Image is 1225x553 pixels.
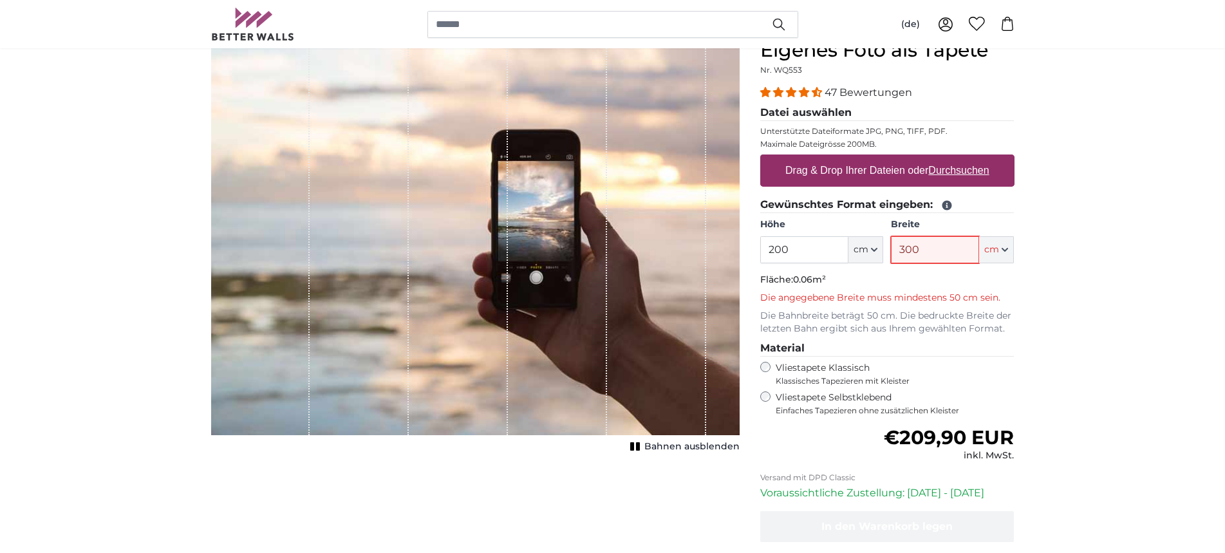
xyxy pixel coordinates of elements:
[760,139,1015,149] p: Maximale Dateigrösse 200MB.
[780,158,995,183] label: Drag & Drop Ihrer Dateien oder
[825,86,912,98] span: 47 Bewertungen
[979,236,1014,263] button: cm
[793,274,826,285] span: 0.06m²
[776,406,1015,416] span: Einfaches Tapezieren ohne zusätzlichen Kleister
[776,391,1015,416] label: Vliestapete Selbstklebend
[821,520,953,532] span: In den Warenkorb legen
[760,218,883,231] label: Höhe
[626,438,740,456] button: Bahnen ausblenden
[776,362,1004,386] label: Vliestapete Klassisch
[984,243,999,256] span: cm
[760,39,1015,62] h1: Eigenes Foto als Tapete
[928,165,989,176] u: Durchsuchen
[848,236,883,263] button: cm
[760,86,825,98] span: 4.38 stars
[760,485,1015,501] p: Voraussichtliche Zustellung: [DATE] - [DATE]
[854,243,868,256] span: cm
[891,218,1014,231] label: Breite
[776,376,1004,386] span: Klassisches Tapezieren mit Kleister
[760,197,1015,213] legend: Gewünschtes Format eingeben:
[760,126,1015,136] p: Unterstützte Dateiformate JPG, PNG, TIFF, PDF.
[760,105,1015,121] legend: Datei auswählen
[760,274,1015,286] p: Fläche:
[760,292,1015,305] p: Die angegebene Breite muss mindestens 50 cm sein.
[211,39,740,456] div: 1 of 1
[644,440,740,453] span: Bahnen ausblenden
[760,511,1015,542] button: In den Warenkorb legen
[884,449,1014,462] div: inkl. MwSt.
[884,426,1014,449] span: €209,90 EUR
[760,310,1015,335] p: Die Bahnbreite beträgt 50 cm. Die bedruckte Breite der letzten Bahn ergibt sich aus Ihrem gewählt...
[760,341,1015,357] legend: Material
[211,8,295,41] img: Betterwalls
[760,473,1015,483] p: Versand mit DPD Classic
[760,65,802,75] span: Nr. WQ553
[891,13,930,36] button: (de)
